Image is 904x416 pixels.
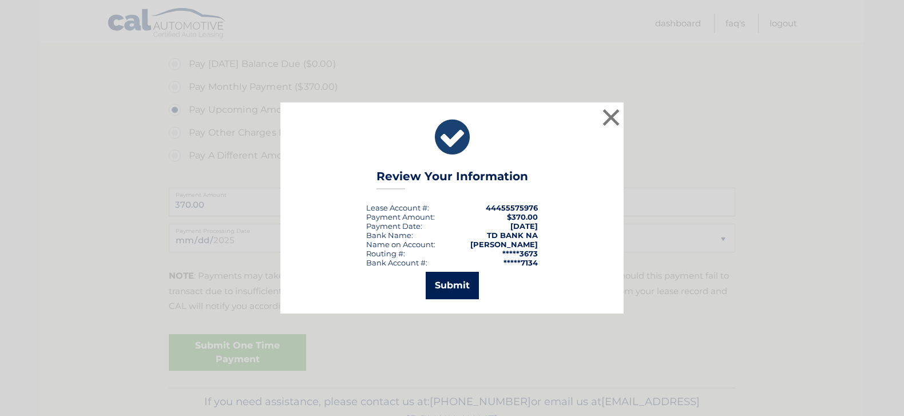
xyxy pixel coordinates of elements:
[366,231,413,240] div: Bank Name:
[470,240,538,249] strong: [PERSON_NAME]
[366,221,422,231] div: :
[426,272,479,299] button: Submit
[487,231,538,240] strong: TD BANK NA
[510,221,538,231] span: [DATE]
[366,240,435,249] div: Name on Account:
[507,212,538,221] span: $370.00
[366,221,421,231] span: Payment Date
[366,258,427,267] div: Bank Account #:
[366,249,405,258] div: Routing #:
[366,212,435,221] div: Payment Amount:
[600,106,623,129] button: ×
[486,203,538,212] strong: 44455575976
[366,203,429,212] div: Lease Account #:
[376,169,528,189] h3: Review Your Information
